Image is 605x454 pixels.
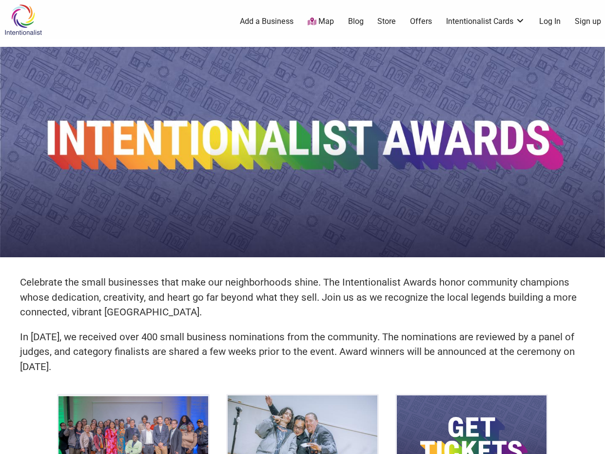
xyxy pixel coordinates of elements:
[377,16,396,27] a: Store
[20,275,585,320] p: Celebrate the small businesses that make our neighborhoods shine. The Intentionalist Awards honor...
[410,16,432,27] a: Offers
[575,16,601,27] a: Sign up
[446,16,525,27] a: Intentionalist Cards
[539,16,561,27] a: Log In
[20,330,585,374] p: In [DATE], we received over 400 small business nominations from the community. The nominations ar...
[308,16,334,27] a: Map
[240,16,293,27] a: Add a Business
[348,16,364,27] a: Blog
